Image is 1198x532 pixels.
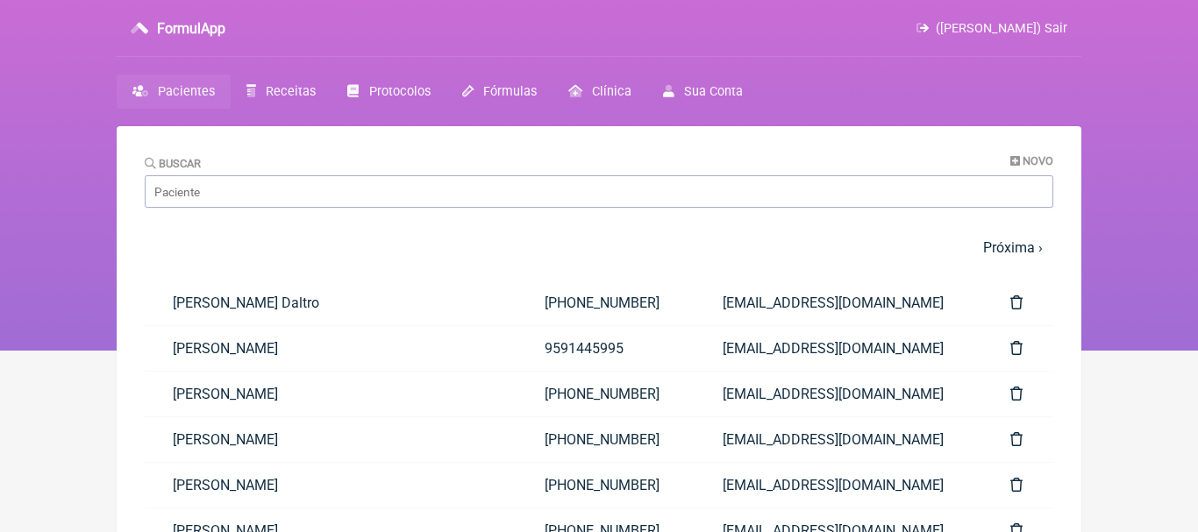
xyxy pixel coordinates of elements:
[157,20,225,37] h3: FormulApp
[483,84,537,99] span: Fórmulas
[695,280,982,325] a: [EMAIL_ADDRESS][DOMAIN_NAME]
[517,280,695,325] a: [PHONE_NUMBER]
[145,417,517,462] a: [PERSON_NAME]
[369,84,431,99] span: Protocolos
[517,417,695,462] a: [PHONE_NUMBER]
[332,74,446,109] a: Protocolos
[145,280,517,325] a: [PERSON_NAME] Daltro
[592,84,631,99] span: Clínica
[695,372,982,416] a: [EMAIL_ADDRESS][DOMAIN_NAME]
[695,417,982,462] a: [EMAIL_ADDRESS][DOMAIN_NAME]
[145,175,1053,208] input: Paciente
[145,463,517,507] a: [PERSON_NAME]
[117,74,231,109] a: Pacientes
[684,84,743,99] span: Sua Conta
[266,84,316,99] span: Receitas
[695,326,982,371] a: [EMAIL_ADDRESS][DOMAIN_NAME]
[446,74,553,109] a: Fórmulas
[158,84,215,99] span: Pacientes
[145,157,201,170] label: Buscar
[517,372,695,416] a: [PHONE_NUMBER]
[145,229,1053,266] nav: pager
[983,239,1043,256] a: Próxima ›
[517,463,695,507] a: [PHONE_NUMBER]
[145,326,517,371] a: [PERSON_NAME]
[517,326,695,371] a: 9591445995
[1023,154,1053,167] span: Novo
[231,74,332,109] a: Receitas
[936,21,1067,36] span: ([PERSON_NAME]) Sair
[647,74,759,109] a: Sua Conta
[553,74,647,109] a: Clínica
[145,372,517,416] a: [PERSON_NAME]
[1010,154,1053,167] a: Novo
[695,463,982,507] a: [EMAIL_ADDRESS][DOMAIN_NAME]
[916,21,1067,36] a: ([PERSON_NAME]) Sair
